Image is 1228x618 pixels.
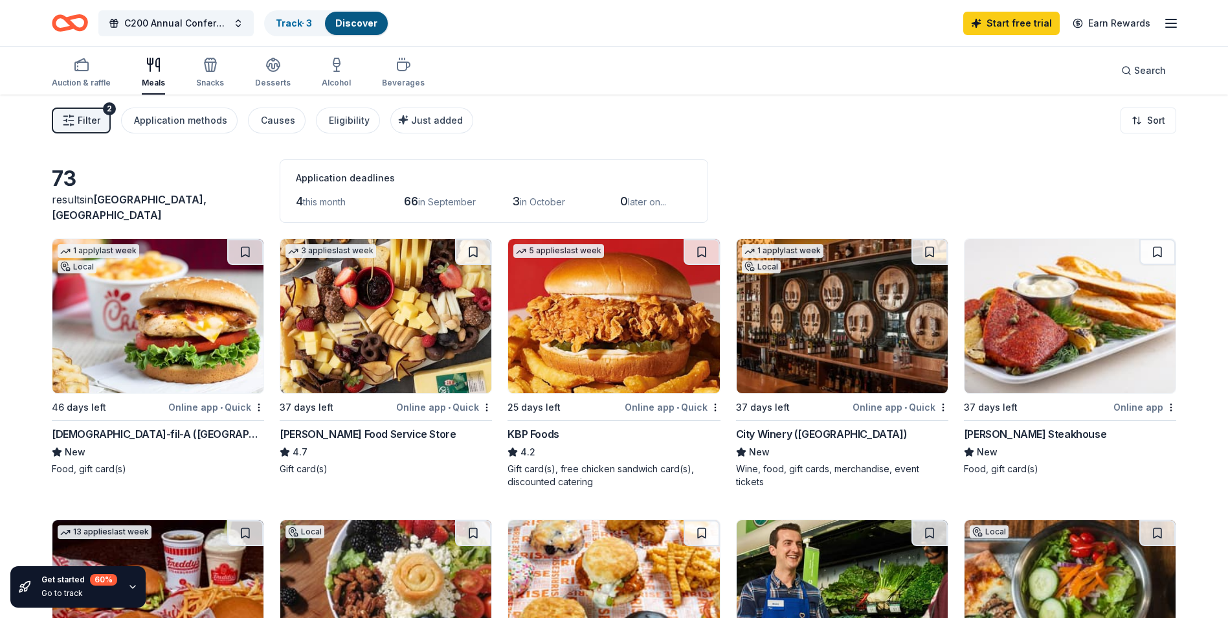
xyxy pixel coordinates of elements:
span: 4.7 [293,444,307,460]
div: 37 days left [736,400,790,415]
span: 66 [404,194,418,208]
div: 25 days left [508,400,561,415]
span: 0 [620,194,628,208]
div: 1 apply last week [742,244,823,258]
span: New [749,444,770,460]
div: Alcohol [322,78,351,88]
a: Home [52,8,88,38]
div: Gift card(s), free chicken sandwich card(s), discounted catering [508,463,720,488]
span: 4.2 [520,444,535,460]
span: • [676,402,679,413]
button: Snacks [196,52,224,95]
img: Image for Gordon Food Service Store [280,239,491,393]
a: Start free trial [963,12,1060,35]
div: Desserts [255,78,291,88]
span: this month [303,196,346,207]
img: Image for Perry's Steakhouse [965,239,1176,393]
div: 1 apply last week [58,244,139,258]
div: [PERSON_NAME] Food Service Store [280,426,456,442]
div: Gift card(s) [280,463,492,475]
a: Earn Rewards [1065,12,1158,35]
button: Search [1111,58,1176,84]
span: [GEOGRAPHIC_DATA], [GEOGRAPHIC_DATA] [52,193,207,222]
a: Image for Gordon Food Service Store3 applieslast week37 days leftOnline app•Quick[PERSON_NAME] Fo... [280,238,492,475]
div: Online app Quick [853,399,948,415]
span: later on... [628,196,666,207]
span: New [65,444,85,460]
div: Go to track [41,588,117,599]
div: Food, gift card(s) [964,463,1176,475]
div: Beverages [382,78,425,88]
div: Local [742,260,781,273]
img: Image for KBP Foods [508,239,719,393]
button: Meals [142,52,165,95]
div: City Winery ([GEOGRAPHIC_DATA]) [736,426,908,442]
span: Sort [1147,113,1165,128]
a: Image for Perry's Steakhouse37 days leftOnline app[PERSON_NAME] SteakhouseNewFood, gift card(s) [964,238,1176,475]
div: 37 days left [280,400,333,415]
span: in September [418,196,476,207]
span: New [977,444,998,460]
button: Track· 3Discover [264,10,389,36]
span: Search [1134,63,1166,78]
div: 46 days left [52,400,106,415]
div: Online app [1113,399,1176,415]
div: Eligibility [329,113,370,128]
span: • [220,402,223,413]
a: Image for City Winery (Nashville)1 applylast weekLocal37 days leftOnline app•QuickCity Winery ([G... [736,238,948,488]
span: in [52,193,207,222]
span: • [904,402,907,413]
div: Online app Quick [625,399,720,415]
div: 13 applies last week [58,525,151,539]
div: [PERSON_NAME] Steakhouse [964,426,1106,442]
div: Application deadlines [296,170,692,186]
div: Local [58,260,96,273]
span: in October [520,196,565,207]
span: Filter [78,113,100,128]
div: 3 applies last week [285,244,376,258]
div: KBP Foods [508,426,559,442]
button: Auction & raffle [52,52,111,95]
a: Image for Chick-fil-A (Nashville Nolensville Pike)1 applylast weekLocal46 days leftOnline app•Qui... [52,238,264,475]
div: 60 % [90,574,117,586]
div: Snacks [196,78,224,88]
div: Auction & raffle [52,78,111,88]
button: Beverages [382,52,425,95]
button: Filter2 [52,108,111,133]
img: Image for City Winery (Nashville) [737,239,948,393]
span: C200 Annual Conference Auction [124,16,228,31]
div: results [52,192,264,223]
span: Just added [411,115,463,126]
button: Application methods [121,108,238,133]
span: 4 [296,194,303,208]
div: 5 applies last week [513,244,604,258]
div: Wine, food, gift cards, merchandise, event tickets [736,463,948,488]
span: • [448,402,451,413]
div: 73 [52,166,264,192]
button: C200 Annual Conference Auction [98,10,254,36]
div: Meals [142,78,165,88]
button: Desserts [255,52,291,95]
div: 37 days left [964,400,1018,415]
div: [DEMOGRAPHIC_DATA]-fil-A ([GEOGRAPHIC_DATA]) [52,426,264,442]
img: Image for Chick-fil-A (Nashville Nolensville Pike) [52,239,263,393]
button: Just added [390,108,473,133]
div: 2 [103,102,116,115]
div: Application methods [134,113,227,128]
a: Track· 3 [276,17,312,29]
div: Local [970,525,1009,538]
button: Eligibility [316,108,380,133]
div: Local [285,525,324,538]
button: Alcohol [322,52,351,95]
span: 3 [512,194,520,208]
div: Get started [41,574,117,586]
div: Online app Quick [168,399,264,415]
div: Food, gift card(s) [52,463,264,475]
a: Discover [335,17,377,29]
div: Causes [261,113,295,128]
a: Image for KBP Foods5 applieslast week25 days leftOnline app•QuickKBP Foods4.2Gift card(s), free c... [508,238,720,488]
button: Causes [248,108,306,133]
button: Sort [1121,108,1176,133]
div: Online app Quick [396,399,492,415]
